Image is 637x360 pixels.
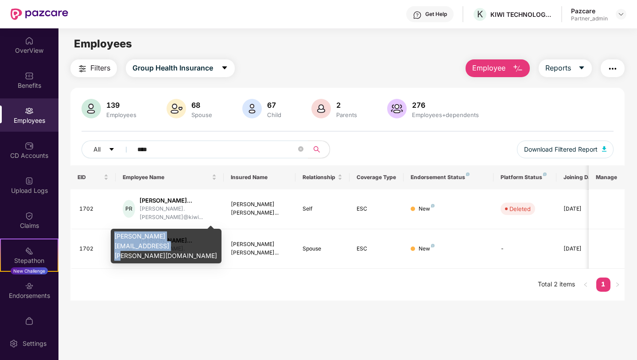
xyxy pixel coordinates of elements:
[190,101,214,110] div: 68
[82,99,101,118] img: svg+xml;base64,PHN2ZyB4bWxucz0iaHR0cDovL3d3dy53My5vcmcvMjAwMC9zdmciIHhtbG5zOnhsaW5rPSJodHRwOi8vd3...
[466,59,530,77] button: Employee
[82,141,136,158] button: Allcaret-down
[501,174,549,181] div: Platform Status
[25,211,34,220] img: svg+xml;base64,PHN2ZyBpZD0iQ2xhaW0iIHhtbG5zPSJodHRwOi8vd3d3LnczLm9yZy8yMDAwL3N2ZyIgd2lkdGg9IjIwIi...
[265,111,283,118] div: Child
[545,63,571,74] span: Reports
[123,174,210,181] span: Employee Name
[543,172,547,176] img: svg+xml;base64,PHN2ZyB4bWxucz0iaHR0cDovL3d3dy53My5vcmcvMjAwMC9zdmciIHdpZHRoPSI4IiBoZWlnaHQ9IjgiIH...
[9,339,18,348] img: svg+xml;base64,PHN2ZyBpZD0iU2V0dGluZy0yMHgyMCIgeG1sbnM9Imh0dHA6Ly93d3cudzMub3JnLzIwMDAvc3ZnIiB3aW...
[132,63,213,74] span: Group Health Insurance
[123,200,135,218] div: PR
[387,99,407,118] img: svg+xml;base64,PHN2ZyB4bWxucz0iaHR0cDovL3d3dy53My5vcmcvMjAwMC9zdmciIHhtbG5zOnhsaW5rPSJodHRwOi8vd3...
[490,10,552,19] div: KIWI TECHNOLOGIES INDIA PRIVATE LIMITED
[295,165,350,189] th: Relationship
[610,278,625,292] button: right
[539,59,592,77] button: Reportscaret-down
[563,205,603,213] div: [DATE]
[334,111,359,118] div: Parents
[231,200,289,217] div: [PERSON_NAME] [PERSON_NAME]...
[472,63,505,74] span: Employee
[589,165,625,189] th: Manage
[334,101,359,110] div: 2
[618,11,625,18] img: svg+xml;base64,PHN2ZyBpZD0iRHJvcGRvd24tMzJ4MzIiIHhtbG5zPSJodHRwOi8vd3d3LnczLm9yZy8yMDAwL3N2ZyIgd2...
[513,63,523,74] img: svg+xml;base64,PHN2ZyB4bWxucz0iaHR0cDovL3d3dy53My5vcmcvMjAwMC9zdmciIHhtbG5zOnhsaW5rPSJodHRwOi8vd3...
[70,59,117,77] button: Filters
[419,245,435,253] div: New
[583,282,588,287] span: left
[25,71,34,80] img: svg+xml;base64,PHN2ZyBpZD0iQmVuZWZpdHMiIHhtbG5zPSJodHRwOi8vd3d3LnczLm9yZy8yMDAwL3N2ZyIgd2lkdGg9Ij...
[25,36,34,45] img: svg+xml;base64,PHN2ZyBpZD0iSG9tZSIgeG1sbnM9Imh0dHA6Ly93d3cudzMub3JnLzIwMDAvc3ZnIiB3aWR0aD0iMjAiIG...
[242,99,262,118] img: svg+xml;base64,PHN2ZyB4bWxucz0iaHR0cDovL3d3dy53My5vcmcvMjAwMC9zdmciIHhtbG5zOnhsaW5rPSJodHRwOi8vd3...
[610,278,625,292] li: Next Page
[20,339,49,348] div: Settings
[425,11,447,18] div: Get Help
[116,165,224,189] th: Employee Name
[571,15,608,22] div: Partner_admin
[298,145,303,154] span: close-circle
[357,245,396,253] div: ESC
[607,63,618,74] img: svg+xml;base64,PHN2ZyB4bWxucz0iaHR0cDovL3d3dy53My5vcmcvMjAwMC9zdmciIHdpZHRoPSIyNCIgaGVpZ2h0PSIyNC...
[25,176,34,185] img: svg+xml;base64,PHN2ZyBpZD0iVXBsb2FkX0xvZ3MiIGRhdGEtbmFtZT0iVXBsb2FkIExvZ3MiIHhtbG5zPSJodHRwOi8vd3...
[431,204,435,207] img: svg+xml;base64,PHN2ZyB4bWxucz0iaHR0cDovL3d3dy53My5vcmcvMjAwMC9zdmciIHdpZHRoPSI4IiBoZWlnaHQ9IjgiIH...
[477,9,483,20] span: K
[303,205,342,213] div: Self
[596,278,610,291] a: 1
[111,229,221,263] div: [PERSON_NAME][EMAIL_ADDRESS][PERSON_NAME][DOMAIN_NAME]
[308,146,325,153] span: search
[579,278,593,292] li: Previous Page
[25,282,34,290] img: svg+xml;base64,PHN2ZyBpZD0iRW5kb3JzZW1lbnRzIiB4bWxucz0iaHR0cDovL3d3dy53My5vcmcvMjAwMC9zdmciIHdpZH...
[466,172,470,176] img: svg+xml;base64,PHN2ZyB4bWxucz0iaHR0cDovL3d3dy53My5vcmcvMjAwMC9zdmciIHdpZHRoPSI4IiBoZWlnaHQ9IjgiIH...
[79,245,109,253] div: 1702
[303,245,342,253] div: Spouse
[579,278,593,292] button: left
[70,165,116,189] th: EID
[308,141,330,158] button: search
[411,174,486,181] div: Endorsement Status
[11,267,48,274] div: New Challenge
[105,101,138,110] div: 139
[190,111,214,118] div: Spouse
[571,7,608,15] div: Pazcare
[221,64,228,72] span: caret-down
[224,165,296,189] th: Insured Name
[167,99,186,118] img: svg+xml;base64,PHN2ZyB4bWxucz0iaHR0cDovL3d3dy53My5vcmcvMjAwMC9zdmciIHhtbG5zOnhsaW5rPSJodHRwOi8vd3...
[517,141,614,158] button: Download Filtered Report
[524,145,598,154] span: Download Filtered Report
[350,165,404,189] th: Coverage Type
[90,63,110,74] span: Filters
[596,278,610,292] li: 1
[78,174,102,181] span: EID
[419,205,435,213] div: New
[11,8,68,20] img: New Pazcare Logo
[79,205,109,213] div: 1702
[93,145,101,154] span: All
[303,174,336,181] span: Relationship
[25,317,34,325] img: svg+xml;base64,PHN2ZyBpZD0iTXlfT3JkZXJzIiBkYXRhLW5hbWU9Ik15IE9yZGVycyIgeG1sbnM9Imh0dHA6Ly93d3cudz...
[77,63,88,74] img: svg+xml;base64,PHN2ZyB4bWxucz0iaHR0cDovL3d3dy53My5vcmcvMjAwMC9zdmciIHdpZHRoPSIyNCIgaGVpZ2h0PSIyNC...
[578,64,585,72] span: caret-down
[602,146,606,152] img: svg+xml;base64,PHN2ZyB4bWxucz0iaHR0cDovL3d3dy53My5vcmcvMjAwMC9zdmciIHhtbG5zOnhsaW5rPSJodHRwOi8vd3...
[538,278,575,292] li: Total 2 items
[410,111,481,118] div: Employees+dependents
[410,101,481,110] div: 276
[509,204,531,213] div: Deleted
[109,146,115,153] span: caret-down
[25,141,34,150] img: svg+xml;base64,PHN2ZyBpZD0iQ0RfQWNjb3VudHMiIGRhdGEtbmFtZT0iQ0QgQWNjb3VudHMiIHhtbG5zPSJodHRwOi8vd3...
[311,99,331,118] img: svg+xml;base64,PHN2ZyB4bWxucz0iaHR0cDovL3d3dy53My5vcmcvMjAwMC9zdmciIHhtbG5zOnhsaW5rPSJodHRwOi8vd3...
[556,165,610,189] th: Joining Date
[140,196,216,205] div: [PERSON_NAME]...
[25,247,34,255] img: svg+xml;base64,PHN2ZyB4bWxucz0iaHR0cDovL3d3dy53My5vcmcvMjAwMC9zdmciIHdpZHRoPSIyMSIgaGVpZ2h0PSIyMC...
[431,244,435,247] img: svg+xml;base64,PHN2ZyB4bWxucz0iaHR0cDovL3d3dy53My5vcmcvMjAwMC9zdmciIHdpZHRoPSI4IiBoZWlnaHQ9IjgiIH...
[74,37,132,50] span: Employees
[357,205,396,213] div: ESC
[265,101,283,110] div: 67
[563,245,603,253] div: [DATE]
[140,205,216,222] div: [PERSON_NAME].[PERSON_NAME]@kiwi...
[1,256,58,265] div: Stepathon
[298,146,303,152] span: close-circle
[25,106,34,115] img: svg+xml;base64,PHN2ZyBpZD0iRW1wbG95ZWVzIiB4bWxucz0iaHR0cDovL3d3dy53My5vcmcvMjAwMC9zdmciIHdpZHRoPS...
[413,11,422,20] img: svg+xml;base64,PHN2ZyBpZD0iSGVscC0zMngzMiIgeG1sbnM9Imh0dHA6Ly93d3cudzMub3JnLzIwMDAvc3ZnIiB3aWR0aD...
[105,111,138,118] div: Employees
[493,229,556,269] td: -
